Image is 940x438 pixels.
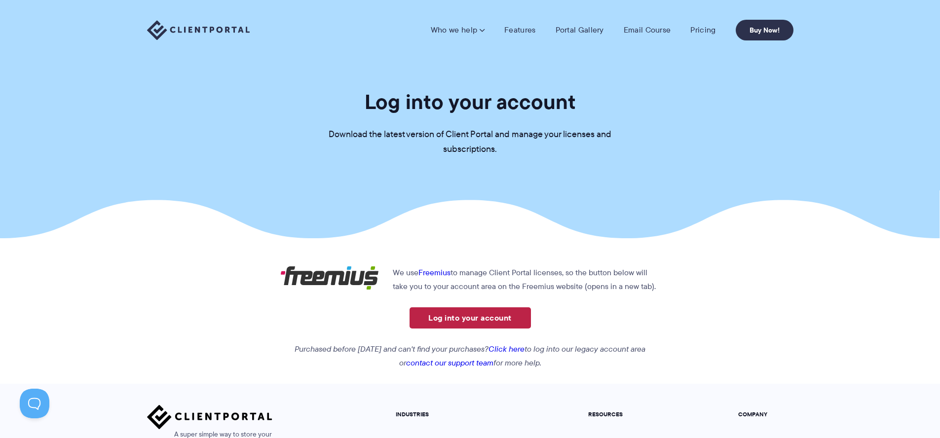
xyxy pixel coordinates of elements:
[690,25,715,35] a: Pricing
[624,25,671,35] a: Email Course
[280,266,379,290] img: Freemius logo
[410,307,531,328] a: Log into your account
[280,266,660,293] p: We use to manage Client Portal licenses, so the button below will take you to your account area o...
[736,20,793,40] a: Buy Now!
[396,411,495,418] h5: INDUSTRIES
[322,127,618,157] p: Download the latest version of Client Portal and manage your licenses and subscriptions.
[504,25,535,35] a: Features
[365,89,576,115] h1: Log into your account
[489,343,525,355] a: Click here
[738,411,793,418] h5: COMPANY
[431,25,485,35] a: Who we help
[556,25,604,35] a: Portal Gallery
[20,389,49,418] iframe: Toggle Customer Support
[295,343,645,368] em: Purchased before [DATE] and can't find your purchases? to log into our legacy account area or for...
[418,267,451,278] a: Freemius
[588,411,645,418] h5: RESOURCES
[406,357,493,368] a: contact our support team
